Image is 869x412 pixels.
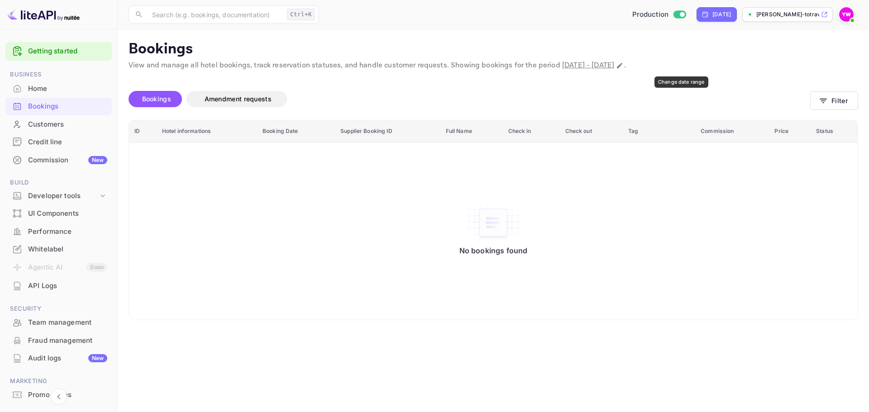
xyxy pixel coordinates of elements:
div: Developer tools [28,191,98,201]
a: Team management [5,314,112,331]
span: Marketing [5,376,112,386]
div: Performance [28,227,107,237]
div: Getting started [5,42,112,61]
div: Fraud management [5,332,112,350]
a: CommissionNew [5,152,112,168]
p: No bookings found [459,246,528,255]
img: No bookings found [466,204,520,242]
p: View and manage all hotel bookings, track reservation statuses, and handle customer requests. Sho... [129,60,858,71]
div: API Logs [28,281,107,291]
th: Commission [695,120,769,142]
div: Ctrl+K [287,9,315,20]
a: Bookings [5,98,112,114]
span: Build [5,178,112,188]
span: Business [5,70,112,80]
a: API Logs [5,277,112,294]
div: Switch to Sandbox mode [629,9,690,20]
div: New [88,156,107,164]
a: Whitelabel [5,241,112,257]
a: Customers [5,116,112,133]
div: Developer tools [5,188,112,204]
div: Home [28,84,107,94]
input: Search (e.g. bookings, documentation) [147,5,283,24]
button: Filter [810,91,858,110]
a: Getting started [28,46,107,57]
div: Credit line [5,133,112,151]
div: Bookings [28,101,107,112]
a: Home [5,80,112,97]
div: Promo codes [5,386,112,404]
p: [PERSON_NAME]-totravel... [756,10,819,19]
th: ID [129,120,157,142]
table: booking table [129,120,858,320]
th: Status [811,120,858,142]
div: Whitelabel [28,244,107,255]
a: Promo codes [5,386,112,403]
button: Collapse navigation [51,388,67,405]
div: UI Components [28,208,107,219]
div: API Logs [5,277,112,295]
span: [DATE] - [DATE] [562,61,614,70]
div: Customers [28,119,107,130]
th: Full Name [440,120,503,142]
div: Commission [28,155,107,166]
div: UI Components [5,205,112,223]
div: Bookings [5,98,112,115]
div: Customers [5,116,112,133]
th: Price [769,120,811,142]
div: Fraud management [28,336,107,346]
div: New [88,354,107,362]
th: Check out [560,120,623,142]
p: Bookings [129,40,858,58]
a: Credit line [5,133,112,150]
div: [DATE] [712,10,731,19]
div: account-settings tabs [129,91,810,107]
img: Yahav Winkler [839,7,854,22]
th: Booking Date [257,120,335,142]
th: Hotel informations [157,120,257,142]
span: Bookings [142,95,171,103]
a: Audit logsNew [5,350,112,366]
a: Performance [5,223,112,240]
th: Supplier Booking ID [335,120,440,142]
div: Team management [5,314,112,331]
div: Performance [5,223,112,241]
div: CommissionNew [5,152,112,169]
th: Tag [623,120,695,142]
div: Change date range [654,76,708,88]
div: Home [5,80,112,98]
a: UI Components [5,205,112,222]
span: Production [632,9,669,20]
a: Fraud management [5,332,112,349]
th: Check in [503,120,560,142]
button: Change date range [615,61,624,70]
div: Promo codes [28,390,107,400]
div: Team management [28,317,107,328]
div: Audit logs [28,353,107,364]
span: Amendment requests [205,95,272,103]
div: Credit line [28,137,107,147]
span: Security [5,304,112,314]
img: LiteAPI logo [7,7,80,22]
